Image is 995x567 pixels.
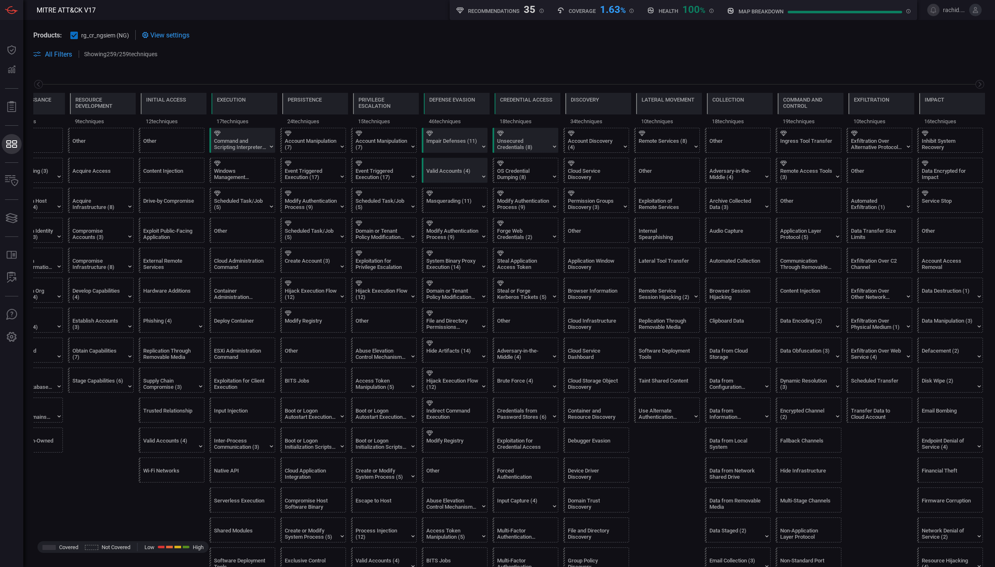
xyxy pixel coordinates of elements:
div: T1561: Disk Wipe (Not covered) [917,368,983,393]
div: T1123: Audio Capture (Not covered) [705,218,771,243]
div: T1585: Establish Accounts (Not covered) [68,308,134,333]
div: T1025: Data from Removable Media (Not covered) [705,487,771,512]
div: T1602: Data from Configuration Repository (Not covered) [705,368,771,393]
div: T1217: Browser Information Discovery (Not covered) [563,278,629,303]
div: T1484: Domain or Tenant Policy Modification [351,218,417,243]
div: T1584: Compromise Infrastructure (Not covered) [68,248,134,273]
div: Other (Not covered) [351,308,417,333]
div: T1132: Data Encoding (Not covered) [776,308,841,333]
div: T1200: Hardware Additions (Not covered) [139,278,204,303]
div: T1020: Automated Exfiltration (Not covered) [846,188,912,213]
div: Other [709,138,761,150]
div: T1029: Scheduled Transfer (Not covered) [846,368,912,393]
div: T1583: Acquire Infrastructure (Not covered) [68,188,134,213]
div: T1659: Content Injection (Not covered) [139,158,204,183]
div: Drive-by Compromise [143,198,195,210]
span: View settings [150,31,189,39]
div: T1068: Exploitation for Privilege Escalation [351,248,417,273]
div: Command and Scripting Interpreter (12) [214,138,266,150]
div: T1558: Steal or Forge Kerberos Tickets [493,278,558,303]
div: 35 [524,4,535,14]
div: T1072: Software Deployment Tools (Not covered) [634,338,700,363]
div: T1543: Create or Modify System Process (Not covered) [280,517,346,542]
div: T1001: Data Obfuscation (Not covered) [776,338,841,363]
div: Initial Access [146,97,186,103]
div: Exfiltration Over Alternative Protocol (3) [851,138,903,150]
div: T1534: Internal Spearphishing (Not covered) [634,218,700,243]
div: T1218: System Binary Proxy Execution [422,248,488,273]
div: Privilege Escalation [358,97,413,109]
div: Other [72,138,124,150]
div: T1498: Network Denial of Service (Not covered) [917,517,983,542]
div: T1133: External Remote Services (Not covered) [139,248,204,273]
div: T1053: Scheduled Task/Job [280,218,346,243]
div: T1548: Abuse Elevation Control Mechanism (Not covered) [422,487,488,512]
div: T1528: Steal Application Access Token [493,248,558,273]
div: T1136: Create Account [280,248,346,273]
span: All Filters [45,50,72,58]
span: % [620,6,626,15]
div: T1053: Scheduled Task/Job [351,188,417,213]
div: 18 techniques [495,114,560,128]
button: rg_cr_ngsiem (NG) [70,31,129,39]
div: TA0005: Defense Evasion [424,93,490,128]
div: Other (Not covered) [209,218,275,243]
div: OS Credential Dumping (8) [497,168,549,180]
div: TA0004: Privilege Escalation [353,93,419,128]
div: T1562: Impair Defenses [422,128,488,153]
div: T1547: Boot or Logon Autostart Execution (Not covered) [351,398,417,423]
div: T1546: Event Triggered Execution [280,158,346,183]
button: Ask Us A Question [2,305,22,325]
div: Permission Groups Discovery (3) [568,198,620,210]
div: Command and Control [783,97,838,109]
div: 9 techniques [70,114,136,128]
div: T1580: Cloud Infrastructure Discovery (Not covered) [563,308,629,333]
div: T1650: Acquire Access (Not covered) [68,158,134,183]
div: TA0042: Resource Development (Not covered) [70,93,136,128]
div: TA0001: Initial Access (Not covered) [141,93,206,128]
div: T1486: Data Encrypted for Impact [917,158,983,183]
div: T1212: Exploitation for Credential Access (Not covered) [493,428,558,453]
div: 34 techniques [565,114,631,128]
div: T1574: Hijack Execution Flow [351,278,417,303]
div: Other (Not covered) [280,338,346,363]
div: T1563: Remote Service Session Hijacking (Not covered) [634,278,700,303]
div: T1485: Data Destruction (Not covered) [917,278,983,303]
div: Windows Management Instrumentation [214,168,266,180]
div: T1665: Hide Infrastructure (Not covered) [776,458,841,482]
div: T1052: Exfiltration Over Physical Medium (Not covered) [846,308,912,333]
div: T1197: BITS Jobs (Not covered) [280,368,346,393]
div: T1538: Cloud Service Dashboard (Not covered) [563,338,629,363]
div: T1187: Forced Authentication (Not covered) [493,458,558,482]
div: Modify Authentication Process (9) [426,228,478,240]
button: Detections [2,60,22,80]
div: 12 techniques [141,114,206,128]
button: Dashboard [2,40,22,60]
div: T1559: Inter-Process Communication (Not covered) [209,428,275,453]
div: T1056: Input Capture (Not covered) [493,487,558,512]
div: T1556: Modify Authentication Process [422,218,488,243]
div: T1134: Access Token Manipulation (Not covered) [422,517,488,542]
div: T1195: Supply Chain Compromise (Not covered) [139,368,204,393]
h5: Health [659,8,678,14]
div: T1078: Valid Accounts [422,158,488,183]
div: T1613: Container and Resource Discovery (Not covered) [563,398,629,423]
div: T1671: Cloud Application Integration (Not covered) [280,458,346,482]
button: ALERT ANALYSIS [2,268,22,288]
div: 100 [682,4,705,14]
div: T1087: Account Discovery [563,128,629,153]
div: TA0002: Execution [211,93,277,128]
button: Preferences [2,327,22,347]
div: Other [143,138,195,150]
div: Other [639,168,691,180]
div: Resource Development [75,97,130,109]
div: T1570: Lateral Tool Transfer (Not covered) [634,248,700,273]
div: T1039: Data from Network Shared Drive (Not covered) [705,458,771,482]
div: T1129: Shared Modules (Not covered) [209,517,275,542]
div: T1609: Container Administration Command (Not covered) [209,278,275,303]
div: Cloud Service Discovery [568,168,620,180]
div: T1210: Exploitation of Remote Services (Not covered) [634,188,700,213]
div: T1055: Process Injection (Not covered) [351,517,417,542]
div: Persistence [288,97,322,103]
div: Account Manipulation (7) [285,138,337,150]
